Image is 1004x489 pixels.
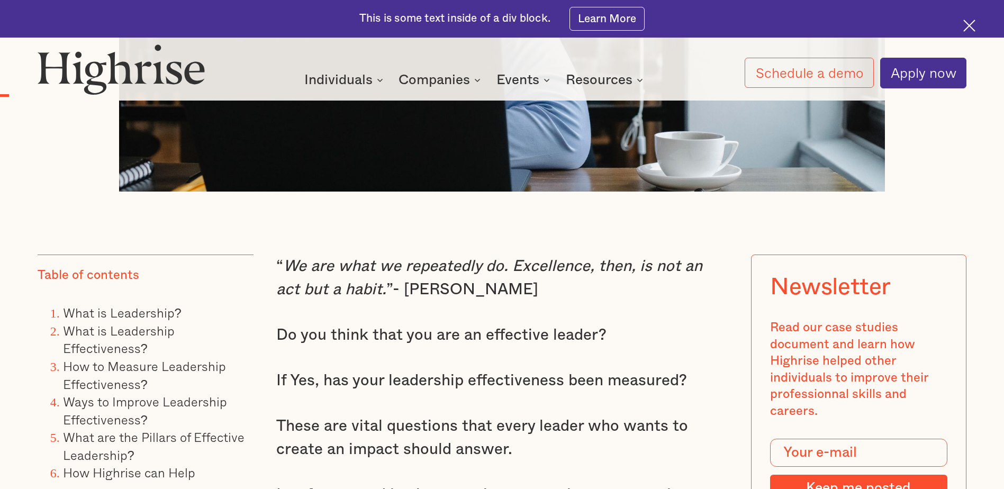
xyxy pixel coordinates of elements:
[63,321,175,358] a: What is Leadership Effectiveness?
[276,414,727,461] p: These are vital questions that every leader who wants to create an impact should answer.
[38,44,205,95] img: Highrise logo
[63,356,226,394] a: How to Measure Leadership Effectiveness?
[770,274,891,301] div: Newsletter
[276,255,727,302] p: “ ”- [PERSON_NAME]
[496,74,539,86] div: Events
[496,74,553,86] div: Events
[63,303,182,322] a: What is Leadership?
[770,439,947,467] input: Your e-mail
[276,258,702,297] em: We are what we repeatedly do. Excellence, then, is not an act but a habit.
[745,58,873,88] a: Schedule a demo
[276,323,727,347] p: Do you think that you are an effective leader?
[304,74,373,86] div: Individuals
[63,463,195,482] a: How Highrise can Help
[566,74,632,86] div: Resources
[569,7,645,31] a: Learn More
[963,20,975,32] img: Cross icon
[399,74,484,86] div: Companies
[770,320,947,420] div: Read our case studies document and learn how Highrise helped other individuals to improve their p...
[38,267,139,284] div: Table of contents
[399,74,470,86] div: Companies
[304,74,386,86] div: Individuals
[63,427,245,465] a: What are the Pillars of Effective Leadership?
[566,74,646,86] div: Resources
[276,369,727,392] p: If Yes, has your leadership effectiveness been measured?
[359,11,550,26] div: This is some text inside of a div block.
[63,392,227,429] a: Ways to Improve Leadership Effectiveness?
[880,58,966,88] a: Apply now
